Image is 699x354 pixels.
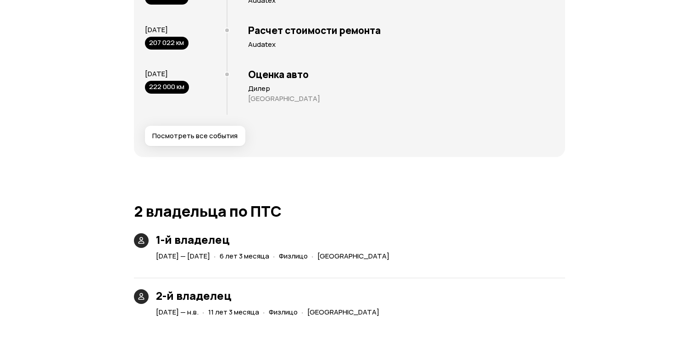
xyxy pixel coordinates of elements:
[263,304,265,320] span: ·
[273,248,275,264] span: ·
[145,37,189,50] div: 207 022 км
[134,203,565,219] h1: 2 владельца по ПТС
[248,40,554,49] p: Audatex
[156,307,199,317] span: [DATE] — н.в.
[156,251,210,261] span: [DATE] — [DATE]
[145,81,189,94] div: 222 000 км
[248,84,554,93] p: Дилер
[214,248,216,264] span: ·
[208,307,259,317] span: 11 лет 3 месяца
[145,126,245,146] button: Посмотреть все события
[301,304,304,320] span: ·
[269,307,298,317] span: Физлицо
[279,251,308,261] span: Физлицо
[311,248,314,264] span: ·
[248,68,554,80] h3: Оценка авто
[307,307,379,317] span: [GEOGRAPHIC_DATA]
[220,251,269,261] span: 6 лет 3 месяца
[145,69,168,79] span: [DATE]
[202,304,205,320] span: ·
[145,25,168,34] span: [DATE]
[152,131,238,140] span: Посмотреть все события
[317,251,389,261] span: [GEOGRAPHIC_DATA]
[156,233,393,246] h3: 1-й владелец
[248,94,554,103] p: [GEOGRAPHIC_DATA]
[156,289,383,302] h3: 2-й владелец
[248,24,554,36] h3: Расчет стоимости ремонта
